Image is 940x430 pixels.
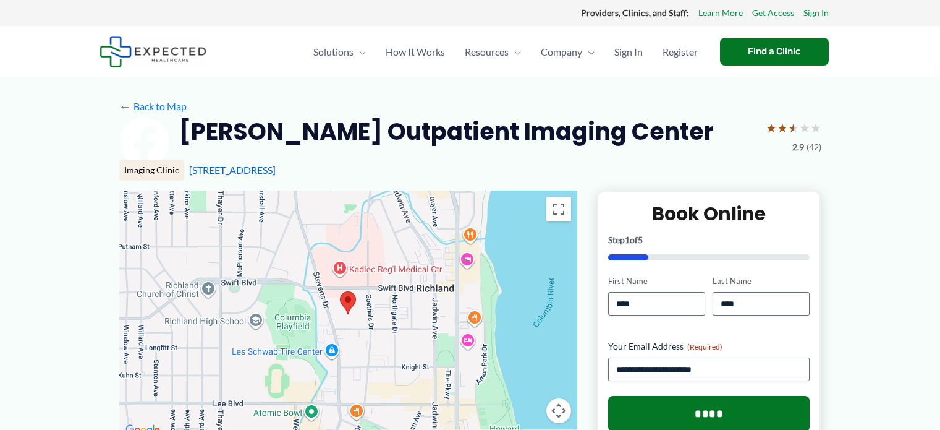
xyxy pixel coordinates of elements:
nav: Primary Site Navigation [303,30,708,74]
span: ★ [799,116,810,139]
a: Sign In [803,5,829,21]
a: Register [653,30,708,74]
span: Menu Toggle [354,30,366,74]
a: How It Works [376,30,455,74]
a: CompanyMenu Toggle [531,30,604,74]
span: 1 [625,234,630,245]
span: Menu Toggle [509,30,521,74]
span: How It Works [386,30,445,74]
p: Step of [608,236,810,244]
span: (42) [807,139,821,155]
a: SolutionsMenu Toggle [303,30,376,74]
span: ← [119,100,131,112]
span: Register [663,30,698,74]
h2: Book Online [608,202,810,226]
span: ★ [788,116,799,139]
span: Menu Toggle [582,30,595,74]
strong: Providers, Clinics, and Staff: [581,7,689,18]
span: Sign In [614,30,643,74]
a: ←Back to Map [119,97,187,116]
a: Learn More [698,5,743,21]
span: 5 [638,234,643,245]
span: Solutions [313,30,354,74]
button: Toggle fullscreen view [546,197,571,221]
label: Last Name [713,275,810,287]
span: Resources [465,30,509,74]
label: First Name [608,275,705,287]
h2: [PERSON_NAME] Outpatient Imaging Center [179,116,714,147]
span: Company [541,30,582,74]
a: Sign In [604,30,653,74]
a: [STREET_ADDRESS] [189,164,276,176]
button: Map camera controls [546,398,571,423]
a: Get Access [752,5,794,21]
img: Expected Healthcare Logo - side, dark font, small [100,36,206,67]
label: Your Email Address [608,340,810,353]
span: (Required) [687,342,722,351]
span: 2.9 [792,139,804,155]
span: ★ [766,116,777,139]
div: Imaging Clinic [119,160,184,181]
a: ResourcesMenu Toggle [455,30,531,74]
a: Find a Clinic [720,38,829,66]
span: ★ [810,116,821,139]
span: ★ [777,116,788,139]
